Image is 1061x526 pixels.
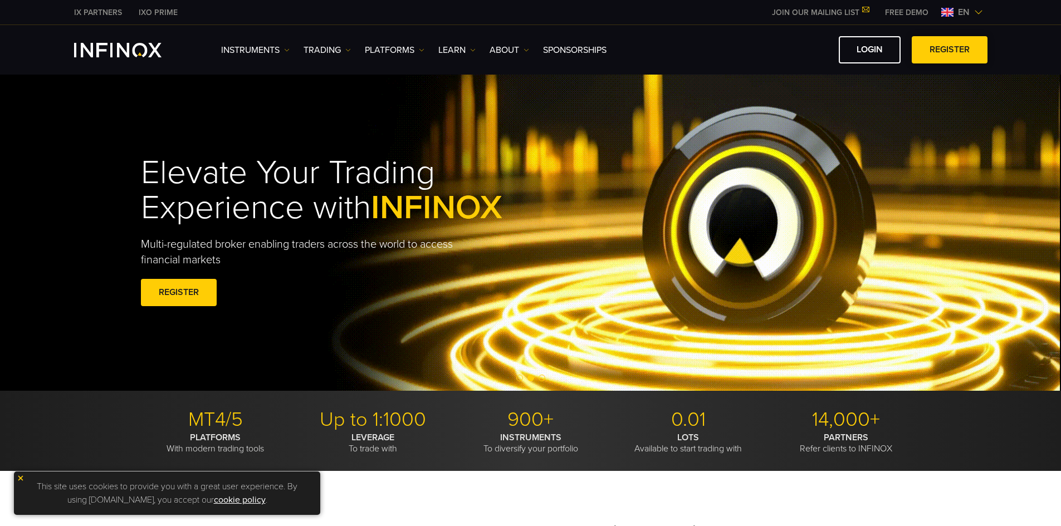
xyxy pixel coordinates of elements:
p: Multi-regulated broker enabling traders across the world to access financial markets [141,237,472,268]
p: 0.01 [614,407,763,432]
a: REGISTER [912,36,987,63]
p: Up to 1:1000 [299,407,448,432]
p: Available to start trading with [614,432,763,454]
a: Instruments [221,43,290,57]
a: PLATFORMS [365,43,424,57]
a: Learn [438,43,476,57]
a: LOGIN [839,36,901,63]
a: cookie policy [214,494,266,505]
a: REGISTER [141,279,217,306]
p: To trade with [299,432,448,454]
span: Go to slide 1 [516,375,523,381]
span: en [954,6,974,19]
img: yellow close icon [17,474,25,482]
a: SPONSORSHIPS [543,43,607,57]
p: To diversify your portfolio [456,432,605,454]
span: Go to slide 2 [527,375,534,381]
strong: LOTS [677,432,699,443]
strong: PARTNERS [824,432,868,443]
a: INFINOX Logo [74,43,188,57]
a: JOIN OUR MAILING LIST [764,8,877,17]
p: 900+ [456,407,605,432]
p: MT4/5 [141,407,290,432]
h1: Elevate Your Trading Experience with [141,155,554,225]
a: ABOUT [490,43,529,57]
strong: PLATFORMS [190,432,241,443]
a: INFINOX [66,7,130,18]
p: 14,000+ [771,407,921,432]
a: TRADING [304,43,351,57]
strong: INSTRUMENTS [500,432,561,443]
span: Go to slide 3 [539,375,545,381]
a: INFINOX MENU [877,7,937,18]
p: This site uses cookies to provide you with a great user experience. By using [DOMAIN_NAME], you a... [19,477,315,509]
strong: LEVERAGE [351,432,394,443]
a: INFINOX [130,7,186,18]
p: With modern trading tools [141,432,290,454]
p: Refer clients to INFINOX [771,432,921,454]
span: INFINOX [371,188,502,228]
